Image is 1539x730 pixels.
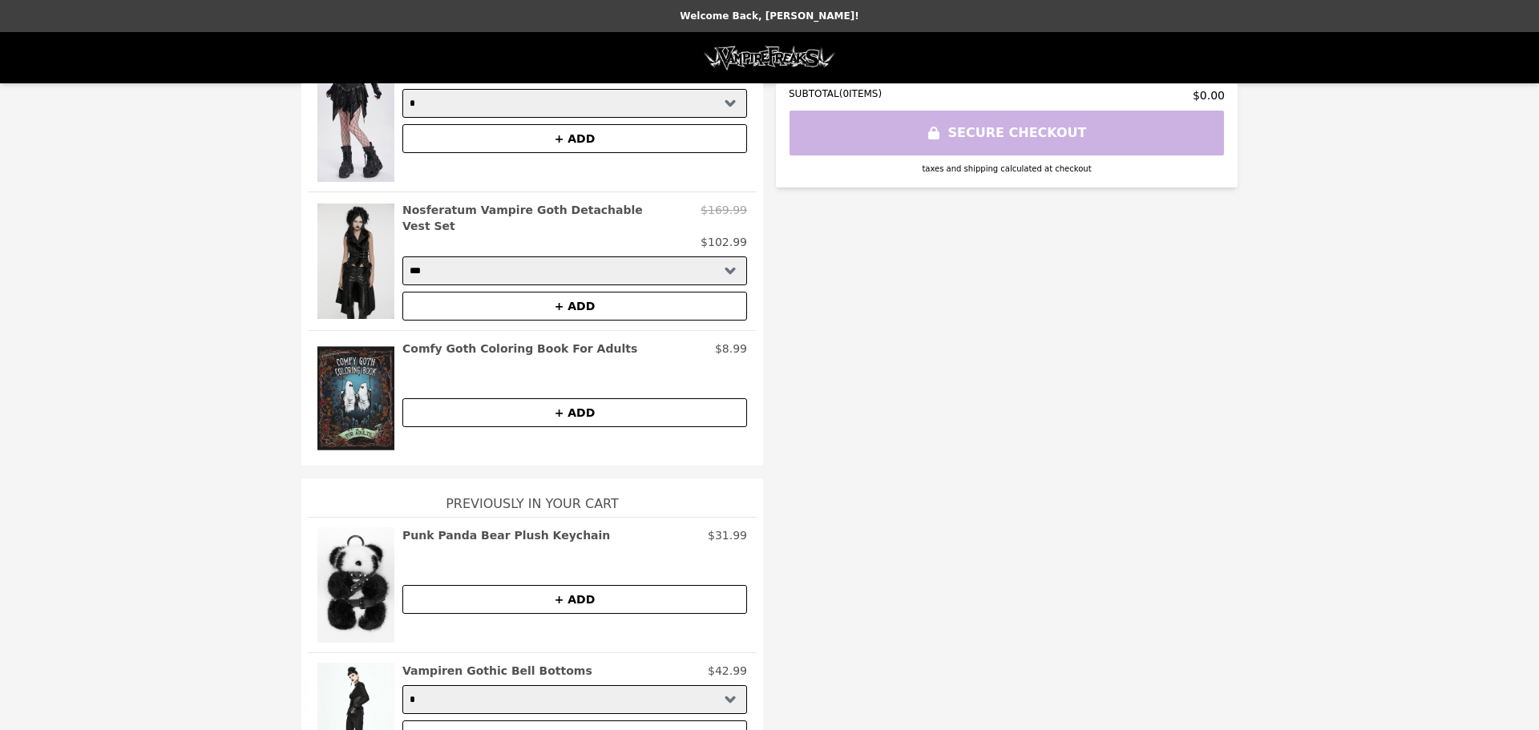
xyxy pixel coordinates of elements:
button: + ADD [402,124,747,153]
p: Welcome Back, [PERSON_NAME]! [10,10,1529,22]
h2: Comfy Goth Coloring Book For Adults [402,341,637,357]
img: Pierced Witchy Hem Mini Skirt [317,67,394,182]
p: $102.99 [701,234,747,250]
img: Brand Logo [702,42,837,74]
select: Select a product variant [402,685,747,714]
h2: Punk Panda Bear Plush Keychain [402,527,610,543]
h2: Nosferatum Vampire Goth Detachable Vest Set [402,202,694,234]
p: $42.99 [708,663,747,679]
button: + ADD [402,585,747,614]
button: + ADD [402,292,747,321]
span: ( 0 ITEMS) [839,88,882,99]
button: + ADD [402,398,747,427]
p: $169.99 [701,202,747,234]
div: taxes and shipping calculated at checkout [789,163,1225,175]
img: Nosferatum Vampire Goth Detachable Vest Set [317,202,394,321]
span: $0.00 [1193,87,1225,103]
h1: Previously In Your Cart [308,478,757,517]
img: Comfy Goth Coloring Book For Adults [317,341,394,456]
p: $31.99 [708,527,747,543]
p: $8.99 [715,341,747,357]
img: Punk Panda Bear Plush Keychain [317,527,394,643]
select: Select a product variant [402,256,747,285]
h2: Vampiren Gothic Bell Bottoms [402,663,592,679]
span: SUBTOTAL [789,88,839,99]
select: Select a product variant [402,89,747,118]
